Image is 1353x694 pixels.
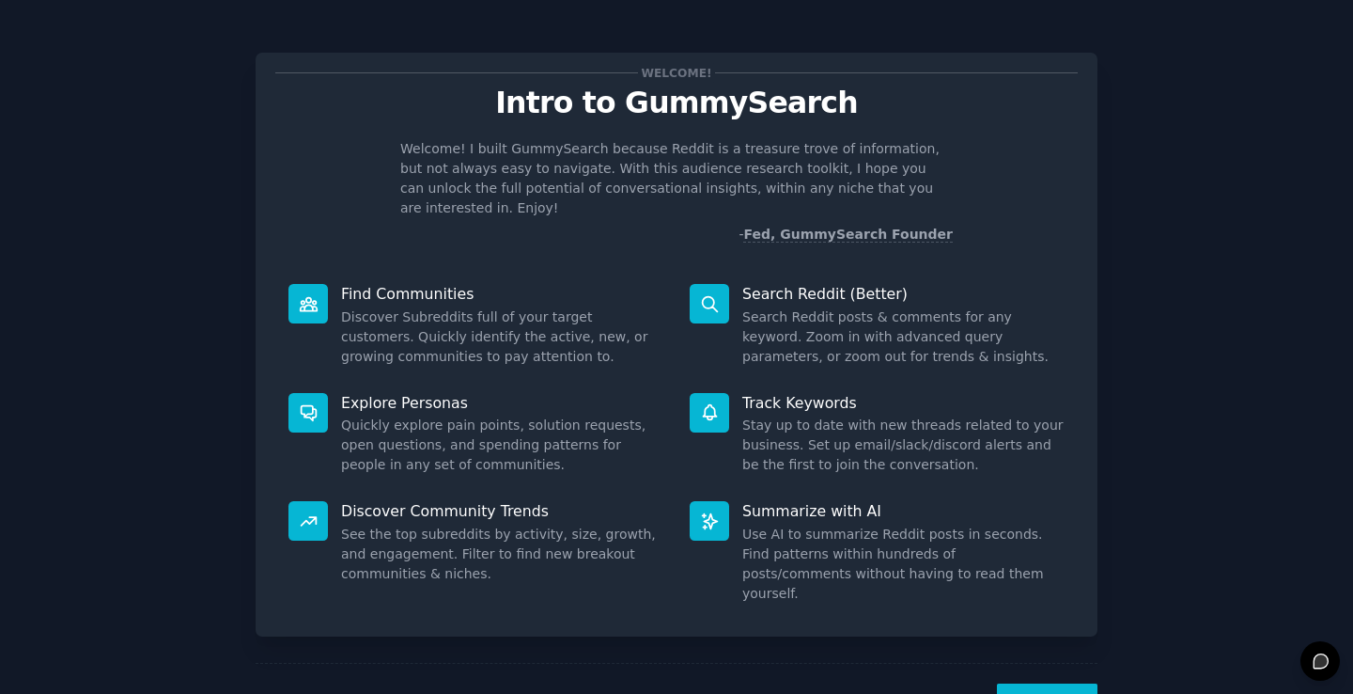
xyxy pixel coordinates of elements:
[341,416,663,475] dd: Quickly explore pain points, solution requests, open questions, and spending patterns for people ...
[638,63,715,83] span: Welcome!
[742,525,1065,604] dd: Use AI to summarize Reddit posts in seconds. Find patterns within hundreds of posts/comments with...
[742,501,1065,521] p: Summarize with AI
[739,225,953,244] div: -
[400,139,953,218] p: Welcome! I built GummySearch because Reddit is a treasure trove of information, but not always ea...
[742,284,1065,304] p: Search Reddit (Better)
[341,501,663,521] p: Discover Community Trends
[341,525,663,584] dd: See the top subreddits by activity, size, growth, and engagement. Filter to find new breakout com...
[742,393,1065,413] p: Track Keywords
[742,416,1065,475] dd: Stay up to date with new threads related to your business. Set up email/slack/discord alerts and ...
[275,87,1078,119] p: Intro to GummySearch
[743,227,953,243] a: Fed, GummySearch Founder
[341,308,663,367] dd: Discover Subreddits full of your target customers. Quickly identify the active, new, or growing c...
[341,284,663,304] p: Find Communities
[341,393,663,413] p: Explore Personas
[742,308,1065,367] dd: Search Reddit posts & comments for any keyword. Zoom in with advanced query parameters, or zoom o...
